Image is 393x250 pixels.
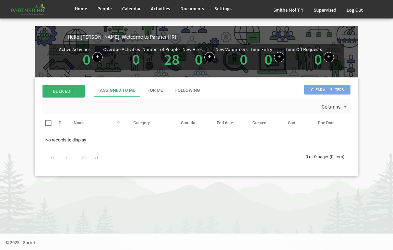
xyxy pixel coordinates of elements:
a: Create a new Activity [92,52,103,62]
span: Supervised [314,7,336,13]
span: Category [133,121,150,125]
a: 0 [132,50,140,69]
a: 0 [83,50,91,69]
p: © 2025 - Societ [5,239,393,246]
span: Columns [321,103,341,111]
span: Settings [214,5,231,12]
span: End date [217,121,233,125]
span: Home [75,5,87,12]
td: No records to display [42,134,351,147]
div: Total number of active people in Partner HR [142,47,181,67]
div: People hired in the last 7 days [182,47,215,67]
div: For Me [147,87,163,94]
div: Time Entry [250,47,272,52]
div: 0 of 0 pages (0 item) [306,149,351,163]
span: Activities [151,5,170,12]
div: Go to next page [78,152,87,162]
span: Start date [181,121,199,125]
a: 0 [264,50,272,69]
div: Number of People [142,47,180,52]
span: People [97,5,112,12]
div: Time Off Requests [285,47,322,52]
div: Assigned To Me [100,87,135,94]
div: Active Activities [59,47,91,52]
span: Name [74,121,84,125]
div: Number of Time Entries [250,47,284,67]
div: Number of active time off requests [285,47,334,67]
span: Clear all filters [304,85,350,95]
div: Go to previous page [62,152,71,162]
a: Add new person to Partner HR [204,52,215,62]
div: Columns [320,99,350,114]
span: Due Date [318,121,334,125]
a: Log Out [342,1,368,18]
span: (0 item) [330,154,345,159]
a: 0 [314,50,322,69]
div: Overdue Activities [103,47,140,52]
a: Log hours [274,52,284,62]
div: Volunteer hired in the last 7 days [215,47,249,67]
div: Number of active Activities in Partner HR [59,47,103,67]
div: Hello [PERSON_NAME], Welcome to Partner HR! [68,33,358,41]
div: New Volunteers [215,47,248,52]
div: Following [175,87,200,94]
a: Smitha Mol T Y [268,1,309,18]
div: Activities assigned to you for which the Due Date is passed [103,47,142,67]
a: Supervised [309,1,342,18]
span: Documents [180,5,204,12]
a: 0 [240,50,248,69]
span: BULK EDIT [43,85,85,97]
span: Status [288,121,300,125]
span: Calendar [122,5,141,12]
div: Go to last page [92,152,101,162]
span: P [59,121,61,125]
span: Created for [252,121,273,125]
a: Create a new time off request [324,52,334,62]
a: 0 [195,50,203,69]
div: New Hires [182,47,203,52]
a: 28 [164,50,180,69]
span: 0 of 0 pages [306,154,330,159]
button: Columns [320,103,350,112]
div: Go to first page [48,152,58,162]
